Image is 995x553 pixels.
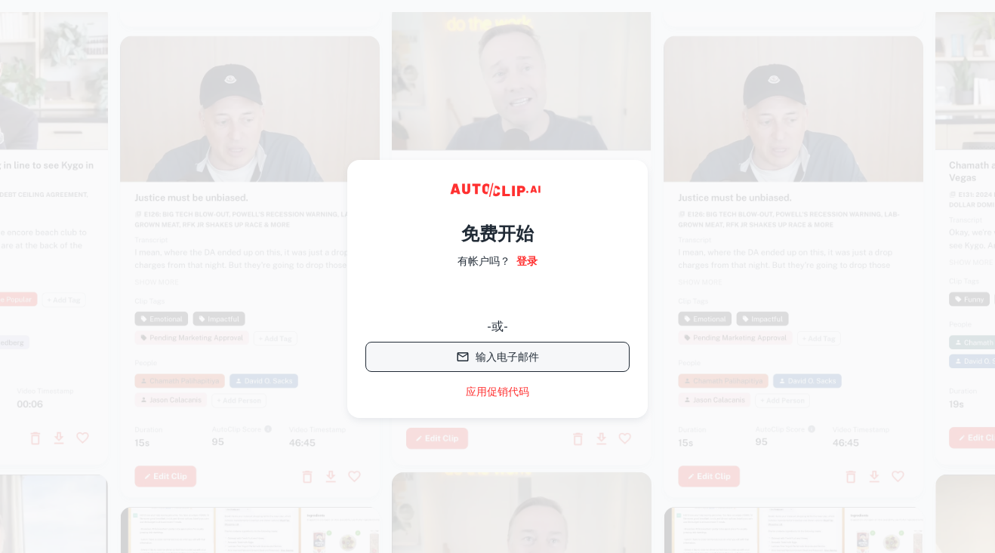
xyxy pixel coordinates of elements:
a: 登录 [516,253,538,269]
p: 有帐户吗？ [457,253,510,269]
iframe: “使用 Google 账号登录”按钮 [358,280,637,313]
div: -或- [365,318,630,336]
a: 应用促销代码 [466,384,529,400]
iframe: “使用 Google 账号登录”对话框 [685,15,980,207]
button: 输入电子邮件 [365,342,630,372]
font: 输入电子邮件 [476,348,539,366]
h4: 免费开始 [461,220,534,247]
